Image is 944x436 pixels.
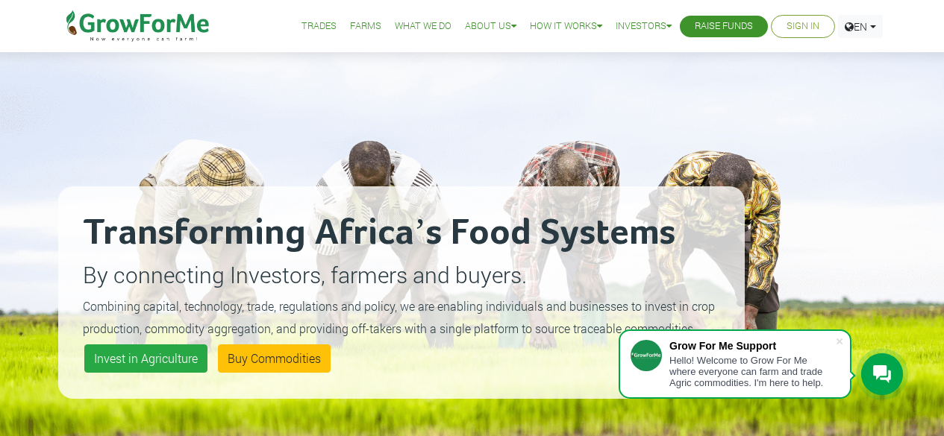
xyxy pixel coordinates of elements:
a: Raise Funds [695,19,753,34]
h2: Transforming Africa’s Food Systems [83,211,720,256]
a: Sign In [787,19,819,34]
a: What We Do [395,19,451,34]
small: Combining capital, technology, trade, regulations and policy, we are enabling individuals and bus... [83,298,715,336]
a: EN [838,15,883,38]
a: Farms [350,19,381,34]
p: By connecting Investors, farmers and buyers. [83,258,720,291]
a: About Us [465,19,516,34]
a: Investors [616,19,672,34]
a: Buy Commodities [218,344,331,373]
a: Trades [301,19,337,34]
a: How it Works [530,19,602,34]
a: Invest in Agriculture [84,344,207,373]
div: Hello! Welcome to Grow For Me where everyone can farm and trade Agric commodities. I'm here to help. [669,355,835,388]
div: Grow For Me Support [669,340,835,352]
